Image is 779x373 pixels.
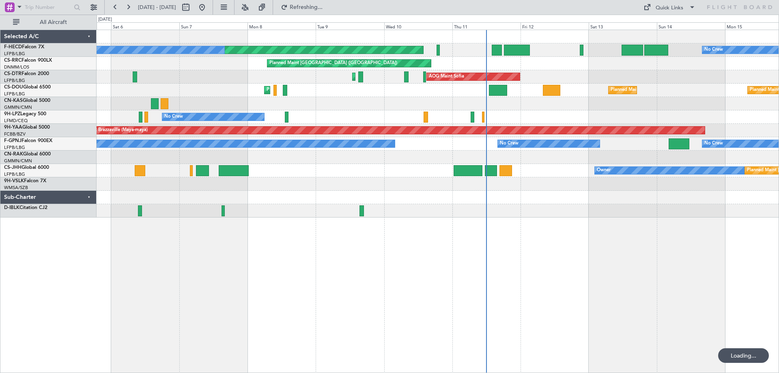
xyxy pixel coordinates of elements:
div: No Crew [164,111,183,123]
div: Tue 9 [316,22,384,30]
span: [DATE] - [DATE] [138,4,176,11]
div: No Crew [500,138,519,150]
div: Planned Maint [GEOGRAPHIC_DATA] ([GEOGRAPHIC_DATA]) [267,84,394,96]
div: Fri 12 [521,22,589,30]
div: AOG Maint Sofia [429,71,464,83]
div: Sun 7 [179,22,247,30]
div: Wed 10 [384,22,452,30]
div: Owner [597,164,611,177]
div: Planned Maint [GEOGRAPHIC_DATA] ([GEOGRAPHIC_DATA]) [269,57,397,69]
input: Trip Number [25,1,71,13]
a: LFPB/LBG [4,91,25,97]
span: CS-DOU [4,85,23,90]
a: DNMM/LOS [4,64,29,70]
a: 9H-YAAGlobal 5000 [4,125,50,130]
a: LFMD/CEQ [4,118,28,124]
a: 9H-LPZLegacy 500 [4,112,46,116]
span: All Aircraft [21,19,86,25]
span: 9H-YAA [4,125,22,130]
div: Thu 11 [452,22,521,30]
div: Sat 6 [111,22,179,30]
a: F-HECDFalcon 7X [4,45,44,50]
a: 9H-VSLKFalcon 7X [4,179,46,183]
div: Mon 8 [247,22,316,30]
a: CS-JHHGlobal 6000 [4,165,49,170]
div: [DATE] [98,16,112,23]
a: LFPB/LBG [4,51,25,57]
div: Planned Maint [GEOGRAPHIC_DATA] ([GEOGRAPHIC_DATA]) [611,84,738,96]
a: WMSA/SZB [4,185,28,191]
a: GMMN/CMN [4,158,32,164]
button: Quick Links [639,1,699,14]
a: CS-RRCFalcon 900LX [4,58,52,63]
a: FCBB/BZV [4,131,26,137]
span: F-HECD [4,45,22,50]
div: Sun 14 [657,22,725,30]
a: LFPB/LBG [4,144,25,151]
span: CS-JHH [4,165,22,170]
span: D-IBLK [4,205,19,210]
span: Refreshing... [289,4,323,10]
div: Planned Maint Mugla ([GEOGRAPHIC_DATA]) [355,71,449,83]
span: CN-KAS [4,98,23,103]
div: Loading... [718,348,769,363]
div: Sat 13 [589,22,657,30]
div: No Crew [704,44,723,56]
button: Refreshing... [277,1,326,14]
span: CS-RRC [4,58,22,63]
span: CS-DTR [4,71,22,76]
a: CS-DOUGlobal 6500 [4,85,51,90]
a: LFPB/LBG [4,78,25,84]
span: F-GPNJ [4,138,22,143]
span: 9H-LPZ [4,112,20,116]
span: CN-RAK [4,152,23,157]
div: No Crew [704,138,723,150]
div: AOG Maint Brazzaville (Maya-maya) [73,124,148,136]
a: CN-KASGlobal 5000 [4,98,50,103]
a: CS-DTRFalcon 2000 [4,71,49,76]
a: F-GPNJFalcon 900EX [4,138,52,143]
a: GMMN/CMN [4,104,32,110]
span: 9H-VSLK [4,179,24,183]
button: All Aircraft [9,16,88,29]
a: CN-RAKGlobal 6000 [4,152,51,157]
a: LFPB/LBG [4,171,25,177]
div: Quick Links [656,4,683,12]
a: D-IBLKCitation CJ2 [4,205,47,210]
